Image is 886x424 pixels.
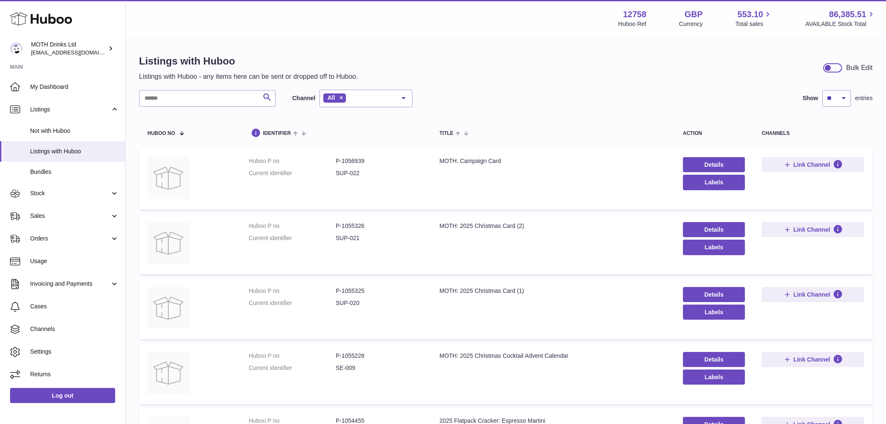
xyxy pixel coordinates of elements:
label: Channel [292,94,315,102]
a: 553.10 Total sales [735,9,773,28]
span: Cases [30,302,119,310]
div: MOTH: 2025 Christmas Card (1) [440,287,666,295]
button: Labels [683,370,745,385]
button: Link Channel [762,157,864,172]
span: Sales [30,212,110,220]
span: Channels [30,325,119,333]
span: Huboo no [147,131,175,136]
span: entries [855,94,873,102]
img: MOTH: 2025 Christmas Cocktail Advent Calendar [147,352,189,394]
label: Show [803,94,818,102]
dt: Huboo P no [249,352,336,360]
div: Bulk Edit [846,63,873,72]
div: Currency [679,20,703,28]
span: Listings with Huboo [30,147,119,155]
button: Link Channel [762,352,864,367]
dd: P-1056939 [336,157,423,165]
span: 553.10 [737,9,763,20]
span: Orders [30,235,110,243]
span: Settings [30,348,119,356]
img: internalAdmin-12758@internal.huboo.com [10,42,23,55]
a: 86,385.51 AVAILABLE Stock Total [805,9,876,28]
span: 86,385.51 [829,9,866,20]
span: Listings [30,106,110,114]
dt: Current identifier [249,169,336,177]
button: Labels [683,175,745,190]
dt: Huboo P no [249,287,336,295]
span: Link Channel [793,356,830,363]
dt: Huboo P no [249,222,336,230]
span: identifier [263,131,291,136]
span: [EMAIL_ADDRESS][DOMAIN_NAME] [31,49,123,56]
strong: 12758 [623,9,646,20]
div: action [683,131,745,136]
span: Bundles [30,168,119,176]
a: Details [683,287,745,302]
dt: Current identifier [249,234,336,242]
span: All [327,94,335,101]
a: Log out [10,388,115,403]
a: Details [683,222,745,237]
span: AVAILABLE Stock Total [805,20,876,28]
p: Listings with Huboo - any items here can be sent or dropped off to Huboo. [139,72,358,81]
span: Link Channel [793,226,830,233]
span: Link Channel [793,161,830,168]
div: MOTH: 2025 Christmas Card (2) [440,222,666,230]
span: Total sales [735,20,773,28]
img: MOTH: 2025 Christmas Card (1) [147,287,189,329]
span: Stock [30,189,110,197]
button: Link Channel [762,287,864,302]
div: MOTH: Campaign Card [440,157,666,165]
span: title [440,131,453,136]
span: Returns [30,370,119,378]
a: Details [683,352,745,367]
div: Huboo Ref [618,20,646,28]
dd: P-1055228 [336,352,423,360]
span: Usage [30,257,119,265]
dt: Current identifier [249,364,336,372]
span: Not with Huboo [30,127,119,135]
dt: Huboo P no [249,157,336,165]
span: Link Channel [793,291,830,298]
div: MOTH: 2025 Christmas Cocktail Advent Calendar [440,352,666,360]
dd: SUP-022 [336,169,423,177]
div: MOTH Drinks Ltd [31,41,106,57]
h1: Listings with Huboo [139,54,358,68]
dd: P-1055325 [336,287,423,295]
dd: SE-009 [336,364,423,372]
strong: GBP [685,9,703,20]
span: My Dashboard [30,83,119,91]
button: Labels [683,240,745,255]
a: Details [683,157,745,172]
dt: Current identifier [249,299,336,307]
dd: P-1055326 [336,222,423,230]
img: MOTH: Campaign Card [147,157,189,199]
button: Link Channel [762,222,864,237]
dd: SUP-021 [336,234,423,242]
div: channels [762,131,864,136]
img: MOTH: 2025 Christmas Card (2) [147,222,189,264]
span: Invoicing and Payments [30,280,110,288]
button: Labels [683,305,745,320]
dd: SUP-020 [336,299,423,307]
